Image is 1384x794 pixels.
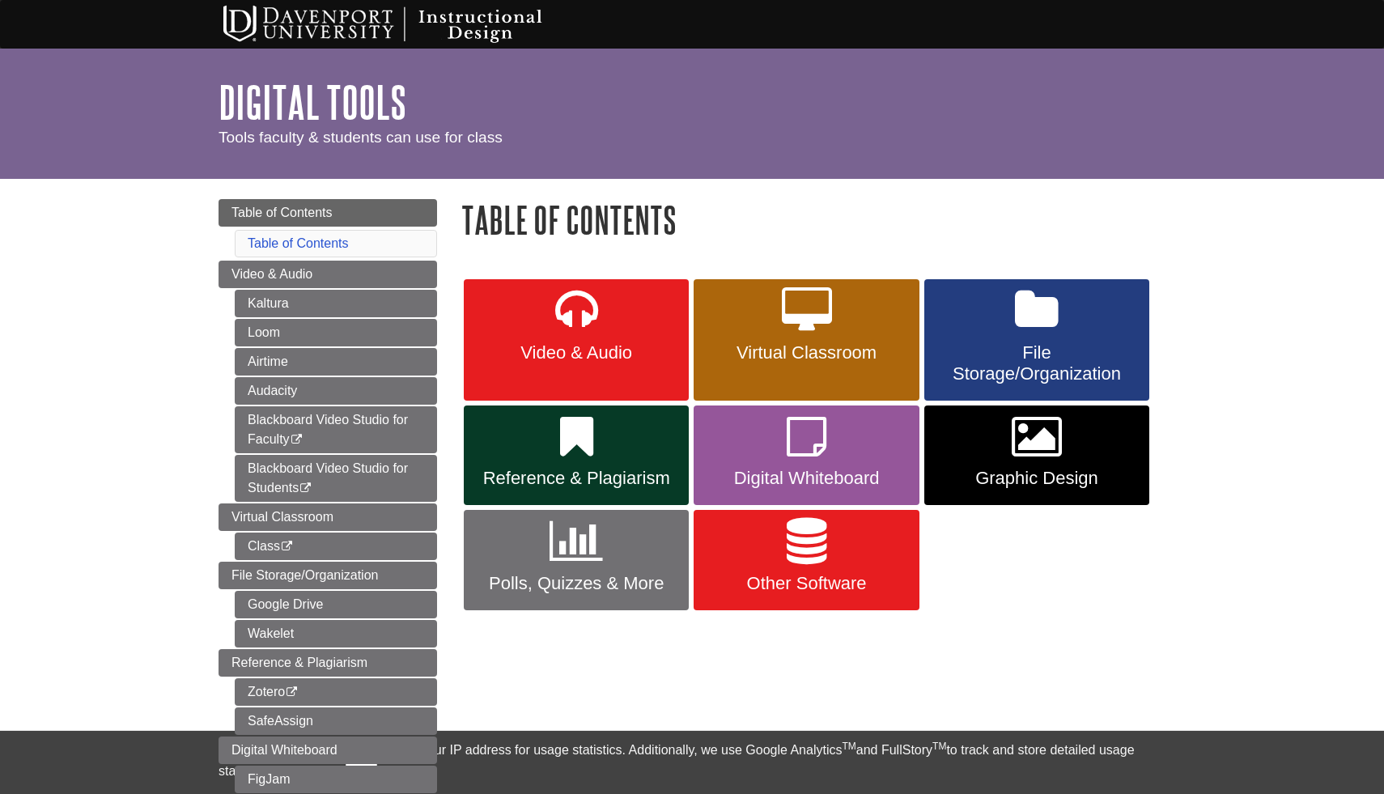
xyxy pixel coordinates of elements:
span: Tools faculty & students can use for class [219,129,503,146]
i: This link opens in a new window [290,435,304,445]
span: Reference & Plagiarism [476,468,677,489]
span: Other Software [706,573,906,594]
a: Virtual Classroom [219,503,437,531]
span: Digital Whiteboard [231,743,338,757]
a: Other Software [694,510,919,610]
img: Davenport University Instructional Design [210,4,599,45]
a: Blackboard Video Studio for Students [235,455,437,502]
a: Blackboard Video Studio for Faculty [235,406,437,453]
sup: TM [932,741,946,752]
a: Table of Contents [248,236,349,250]
span: Reference & Plagiarism [231,656,367,669]
a: File Storage/Organization [924,279,1149,401]
a: File Storage/Organization [219,562,437,589]
a: Graphic Design [924,405,1149,506]
span: Polls, Quizzes & More [476,573,677,594]
a: Class [235,533,437,560]
a: FigJam [235,766,437,793]
span: File Storage/Organization [936,342,1137,384]
a: Kaltura [235,290,437,317]
a: Digital Tools [219,77,406,127]
sup: TM [842,741,855,752]
a: Google Drive [235,591,437,618]
i: This link opens in a new window [280,541,294,552]
a: Audacity [235,377,437,405]
span: Virtual Classroom [706,342,906,363]
a: Wakelet [235,620,437,648]
a: Zotero [235,678,437,706]
a: Airtime [235,348,437,376]
a: Video & Audio [464,279,689,401]
a: Reference & Plagiarism [219,649,437,677]
a: Virtual Classroom [694,279,919,401]
a: Reference & Plagiarism [464,405,689,506]
a: Polls, Quizzes & More [464,510,689,610]
span: File Storage/Organization [231,568,378,582]
span: Video & Audio [231,267,312,281]
span: Graphic Design [936,468,1137,489]
i: This link opens in a new window [299,483,312,494]
span: Virtual Classroom [231,510,333,524]
a: Digital Whiteboard [694,405,919,506]
a: Table of Contents [219,199,437,227]
span: Digital Whiteboard [706,468,906,489]
a: Digital Whiteboard [219,737,437,764]
span: Table of Contents [231,206,333,219]
span: Video & Audio [476,342,677,363]
a: Loom [235,319,437,346]
h1: Table of Contents [461,199,1165,240]
i: This link opens in a new window [285,687,299,698]
a: SafeAssign [235,707,437,735]
a: Video & Audio [219,261,437,288]
div: This site uses cookies and records your IP address for usage statistics. Additionally, we use Goo... [219,741,1165,784]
